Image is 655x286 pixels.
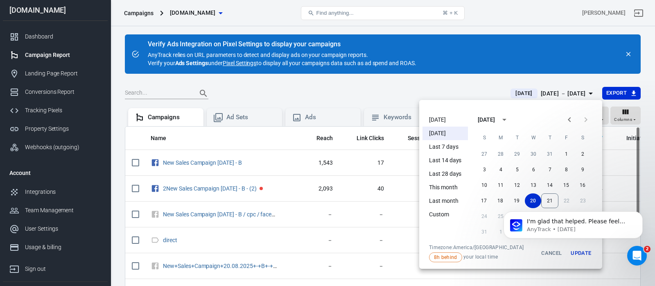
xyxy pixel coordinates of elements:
[525,193,541,208] button: 20
[429,252,524,262] span: your local time
[422,154,468,167] li: Last 14 days
[477,129,492,146] span: Sunday
[509,178,525,193] button: 12
[542,129,557,146] span: Thursday
[574,178,591,193] button: 16
[508,193,525,208] button: 19
[510,129,524,146] span: Tuesday
[561,111,578,128] button: Previous month
[492,193,508,208] button: 18
[422,181,468,194] li: This month
[478,116,495,124] div: [DATE]
[541,193,558,208] button: 21
[422,194,468,208] li: Last month
[492,147,509,161] button: 28
[525,147,542,161] button: 30
[509,147,525,161] button: 29
[476,162,492,177] button: 3
[575,129,590,146] span: Saturday
[476,178,492,193] button: 10
[542,178,558,193] button: 14
[422,113,468,127] li: [DATE]
[431,254,460,261] span: 8h behind
[525,162,542,177] button: 6
[525,178,542,193] button: 13
[526,129,541,146] span: Wednesday
[422,208,468,221] li: Custom
[559,129,574,146] span: Friday
[558,147,574,161] button: 1
[497,113,511,127] button: calendar view is open, switch to year view
[627,246,647,266] iframe: Intercom live chat
[558,178,574,193] button: 15
[542,162,558,177] button: 7
[422,167,468,181] li: Last 28 days
[422,127,468,140] li: [DATE]
[429,244,524,251] div: Timezone: America/[GEOGRAPHIC_DATA]
[492,178,509,193] button: 11
[574,162,591,177] button: 9
[476,193,492,208] button: 17
[491,194,655,264] iframe: Intercom notifications message
[492,162,509,177] button: 4
[422,140,468,154] li: Last 7 days
[558,162,574,177] button: 8
[644,246,650,252] span: 2
[542,147,558,161] button: 31
[574,147,591,161] button: 2
[493,129,508,146] span: Monday
[476,147,492,161] button: 27
[509,162,525,177] button: 5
